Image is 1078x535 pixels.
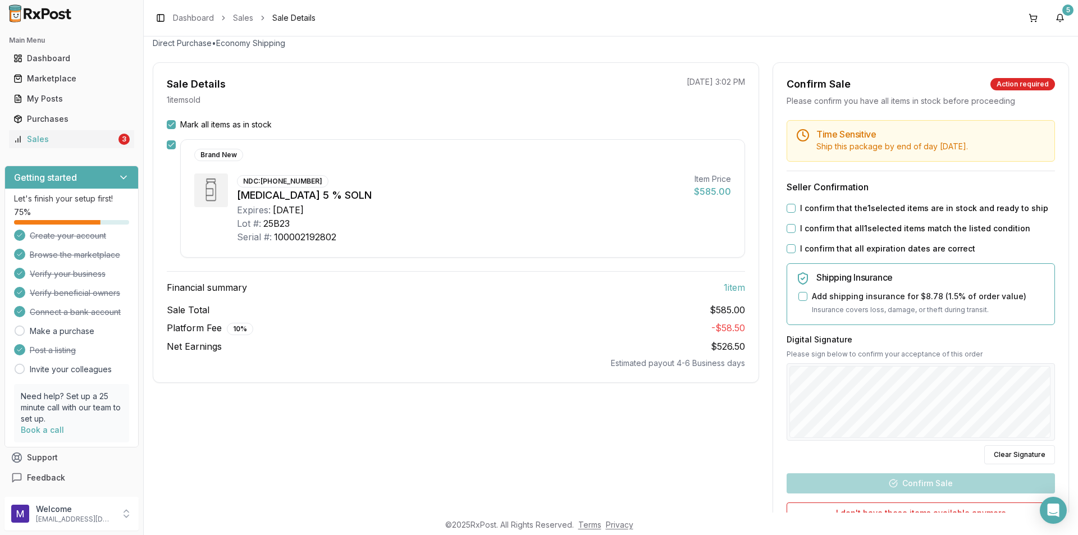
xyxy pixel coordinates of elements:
div: Expires: [237,203,271,217]
a: Sales3 [9,129,134,149]
div: 3 [118,134,130,145]
p: Welcome [36,504,114,515]
a: Invite your colleagues [30,364,112,375]
button: 5 [1051,9,1069,27]
h3: Seller Confirmation [787,180,1055,194]
div: 5 [1062,4,1074,16]
div: Sale Details [167,76,226,92]
a: Dashboard [173,12,214,24]
p: Please sign below to confirm your acceptance of this order [787,350,1055,359]
div: 25B23 [263,217,290,230]
span: Financial summary [167,281,247,294]
span: Create your account [30,230,106,241]
span: Net Earnings [167,340,222,353]
p: [EMAIL_ADDRESS][DOMAIN_NAME] [36,515,114,524]
div: Action required [990,78,1055,90]
div: Lot #: [237,217,261,230]
a: Privacy [606,520,633,529]
div: Please confirm you have all items in stock before proceeding [787,95,1055,107]
p: [DATE] 3:02 PM [687,76,745,88]
a: Book a call [21,425,64,435]
button: Purchases [4,110,139,128]
div: Dashboard [13,53,130,64]
p: 1 item sold [167,94,200,106]
span: - $58.50 [711,322,745,333]
div: Sales [13,134,116,145]
div: NDC: [PHONE_NUMBER] [237,175,328,188]
span: Sale Details [272,12,316,24]
span: Verify beneficial owners [30,287,120,299]
label: Add shipping insurance for $8.78 ( 1.5 % of order value) [812,291,1026,302]
a: Marketplace [9,68,134,89]
div: Brand New [194,149,243,161]
img: Xiidra 5 % SOLN [194,173,228,207]
div: Open Intercom Messenger [1040,497,1067,524]
button: My Posts [4,90,139,108]
button: Sales3 [4,130,139,148]
a: Dashboard [9,48,134,68]
button: Clear Signature [984,445,1055,464]
h5: Shipping Insurance [816,273,1045,282]
a: Purchases [9,109,134,129]
p: Let's finish your setup first! [14,193,129,204]
h2: Main Menu [9,36,134,45]
p: Need help? Set up a 25 minute call with our team to set up. [21,391,122,424]
span: Platform Fee [167,321,253,335]
label: I confirm that all expiration dates are correct [800,243,975,254]
button: Support [4,447,139,468]
span: 75 % [14,207,31,218]
button: Feedback [4,468,139,488]
span: Sale Total [167,303,209,317]
label: I confirm that all 1 selected items match the listed condition [800,223,1030,234]
nav: breadcrumb [173,12,316,24]
span: Post a listing [30,345,76,356]
div: 100002192802 [274,230,336,244]
span: Verify your business [30,268,106,280]
button: Dashboard [4,49,139,67]
div: My Posts [13,93,130,104]
button: Marketplace [4,70,139,88]
img: RxPost Logo [4,4,76,22]
a: My Posts [9,89,134,109]
div: Confirm Sale [787,76,851,92]
h3: Digital Signature [787,334,1055,345]
div: [MEDICAL_DATA] 5 % SOLN [237,188,685,203]
span: Ship this package by end of day [DATE] . [816,141,968,151]
h3: Getting started [14,171,77,184]
span: 1 item [724,281,745,294]
a: Terms [578,520,601,529]
label: Mark all items as in stock [180,119,272,130]
span: $526.50 [711,341,745,352]
span: $585.00 [710,303,745,317]
label: I confirm that the 1 selected items are in stock and ready to ship [800,203,1048,214]
div: 10 % [227,323,253,335]
p: Direct Purchase • Economy Shipping [153,38,1069,49]
span: Connect a bank account [30,307,121,318]
p: Insurance covers loss, damage, or theft during transit. [812,304,1045,315]
h5: Time Sensitive [816,130,1045,139]
div: Purchases [13,113,130,125]
span: Feedback [27,472,65,483]
button: I don't have these items available anymore [787,502,1055,524]
div: Item Price [694,173,731,185]
a: Make a purchase [30,326,94,337]
img: User avatar [11,505,29,523]
div: Serial #: [237,230,272,244]
div: $585.00 [694,185,731,198]
div: [DATE] [273,203,304,217]
a: Sales [233,12,253,24]
span: Browse the marketplace [30,249,120,260]
div: Estimated payout 4-6 Business days [167,358,745,369]
div: Marketplace [13,73,130,84]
